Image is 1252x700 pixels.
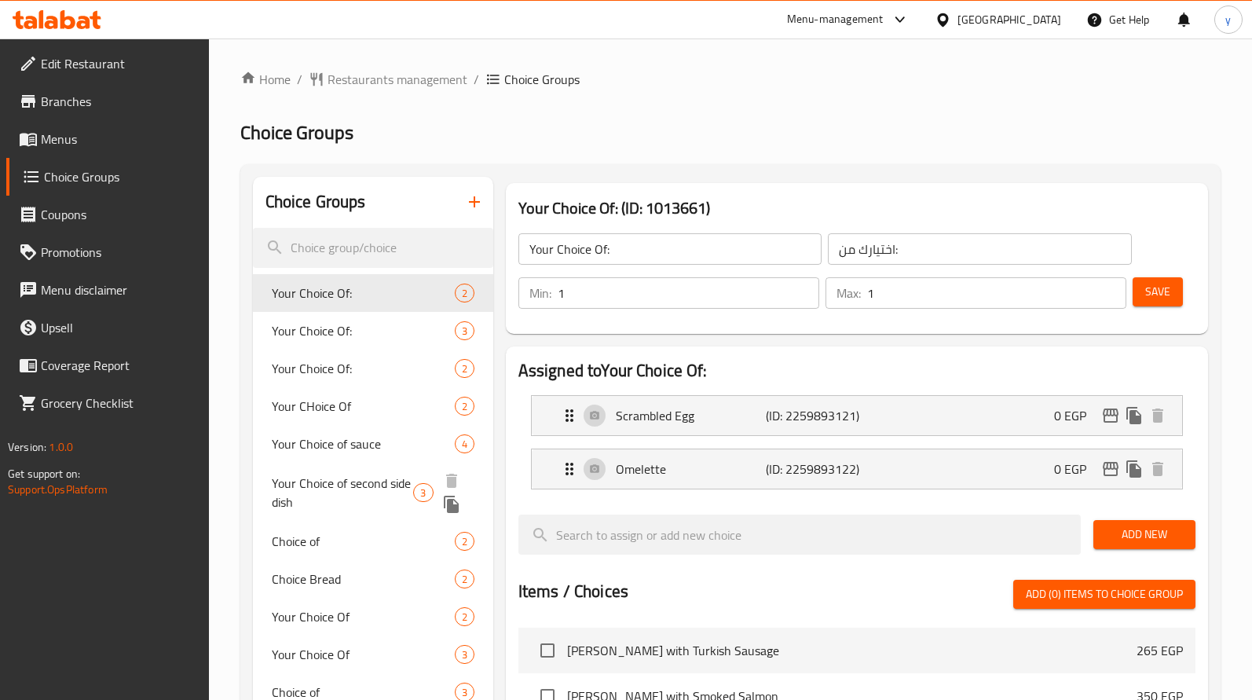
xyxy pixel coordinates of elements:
[413,483,433,502] div: Choices
[456,534,474,549] span: 2
[253,274,493,312] div: Your Choice Of:2
[518,389,1195,442] li: Expand
[41,92,196,111] span: Branches
[41,394,196,412] span: Grocery Checklist
[240,115,353,150] span: Choice Groups
[41,243,196,262] span: Promotions
[253,350,493,387] div: Your Choice Of:2
[1099,457,1122,481] button: edit
[272,474,414,511] span: Your Choice of second side dish
[456,361,474,376] span: 2
[455,607,474,626] div: Choices
[6,384,209,422] a: Grocery Checklist
[8,437,46,457] span: Version:
[531,634,564,667] span: Select choice
[240,70,1221,89] nav: breadcrumb
[272,434,455,453] span: Your Choice of sauce
[456,572,474,587] span: 2
[272,532,455,551] span: Choice of
[1099,404,1122,427] button: edit
[1122,404,1146,427] button: duplicate
[272,359,455,378] span: Your Choice Of:
[41,54,196,73] span: Edit Restaurant
[253,636,493,673] div: Your Choice Of3
[253,463,493,522] div: Your Choice of second side dish3deleteduplicate
[253,598,493,636] div: Your Choice Of2
[455,570,474,588] div: Choices
[272,607,455,626] span: Your Choice Of
[766,406,866,425] p: (ID: 2259893121)
[440,469,463,493] button: delete
[455,645,474,664] div: Choices
[240,70,291,89] a: Home
[616,460,766,478] p: Omelette
[272,570,455,588] span: Choice Bread
[529,284,551,302] p: Min:
[567,641,1137,660] span: [PERSON_NAME] with Turkish Sausage
[1054,406,1099,425] p: 0 EGP
[6,158,209,196] a: Choice Groups
[265,190,366,214] h2: Choice Groups
[1106,525,1183,544] span: Add New
[787,10,884,29] div: Menu-management
[456,685,474,700] span: 3
[328,70,467,89] span: Restaurants management
[518,196,1195,221] h3: Your Choice Of: (ID: 1013661)
[957,11,1061,28] div: [GEOGRAPHIC_DATA]
[253,522,493,560] div: Choice of2
[41,356,196,375] span: Coverage Report
[518,580,628,603] h2: Items / Choices
[6,309,209,346] a: Upsell
[456,437,474,452] span: 4
[1093,520,1195,549] button: Add New
[504,70,580,89] span: Choice Groups
[1013,580,1195,609] button: Add (0) items to choice group
[6,120,209,158] a: Menus
[455,532,474,551] div: Choices
[766,460,866,478] p: (ID: 2259893122)
[1026,585,1183,604] span: Add (0) items to choice group
[8,479,108,500] a: Support.OpsPlatform
[272,321,455,340] span: Your Choice Of:
[41,130,196,148] span: Menus
[836,284,861,302] p: Max:
[616,406,766,425] p: Scrambled Egg
[518,359,1195,383] h2: Assigned to Your Choice Of:
[297,70,302,89] li: /
[532,396,1182,435] div: Expand
[6,196,209,233] a: Coupons
[6,233,209,271] a: Promotions
[1145,282,1170,302] span: Save
[6,82,209,120] a: Branches
[253,312,493,350] div: Your Choice Of:3
[1133,277,1183,306] button: Save
[309,70,467,89] a: Restaurants management
[440,493,463,516] button: duplicate
[41,280,196,299] span: Menu disclaimer
[6,45,209,82] a: Edit Restaurant
[49,437,73,457] span: 1.0.0
[532,449,1182,489] div: Expand
[518,515,1081,555] input: search
[518,442,1195,496] li: Expand
[6,271,209,309] a: Menu disclaimer
[253,228,493,268] input: search
[456,286,474,301] span: 2
[253,387,493,425] div: Your CHoice Of2
[1054,460,1099,478] p: 0 EGP
[1146,457,1170,481] button: delete
[253,560,493,598] div: Choice Bread2
[41,318,196,337] span: Upsell
[455,359,474,378] div: Choices
[41,205,196,224] span: Coupons
[456,324,474,339] span: 3
[456,647,474,662] span: 3
[272,645,455,664] span: Your Choice Of
[414,486,432,500] span: 3
[455,321,474,340] div: Choices
[456,610,474,625] span: 2
[455,284,474,302] div: Choices
[1146,404,1170,427] button: delete
[1122,457,1146,481] button: duplicate
[272,284,455,302] span: Your Choice Of:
